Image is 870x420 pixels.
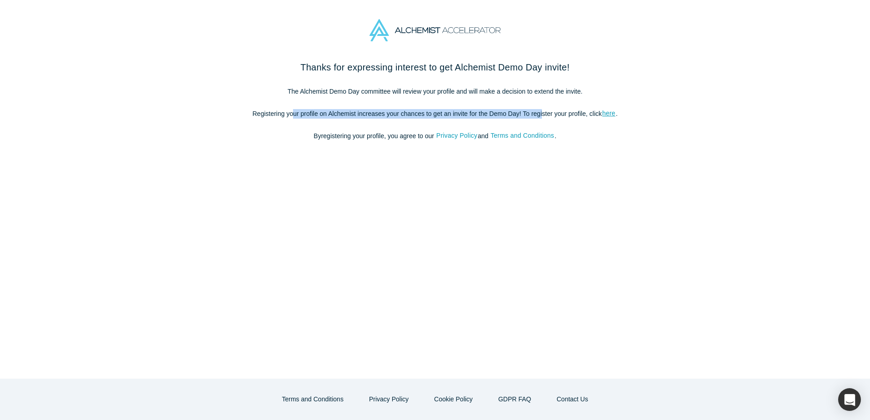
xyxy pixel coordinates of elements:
[244,109,626,119] p: Registering your profile on Alchemist increases your chances to get an invite for the Demo Day! T...
[547,391,597,407] button: Contact Us
[425,391,482,407] button: Cookie Policy
[273,391,353,407] button: Terms and Conditions
[490,130,555,141] button: Terms and Conditions
[244,87,626,96] p: The Alchemist Demo Day committee will review your profile and will make a decision to extend the ...
[244,60,626,74] h2: Thanks for expressing interest to get Alchemist Demo Day invite!
[369,19,501,41] img: Alchemist Accelerator Logo
[602,108,616,119] a: here
[436,130,478,141] button: Privacy Policy
[489,391,541,407] a: GDPR FAQ
[359,391,418,407] button: Privacy Policy
[244,131,626,141] p: By registering your profile , you agree to our and .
